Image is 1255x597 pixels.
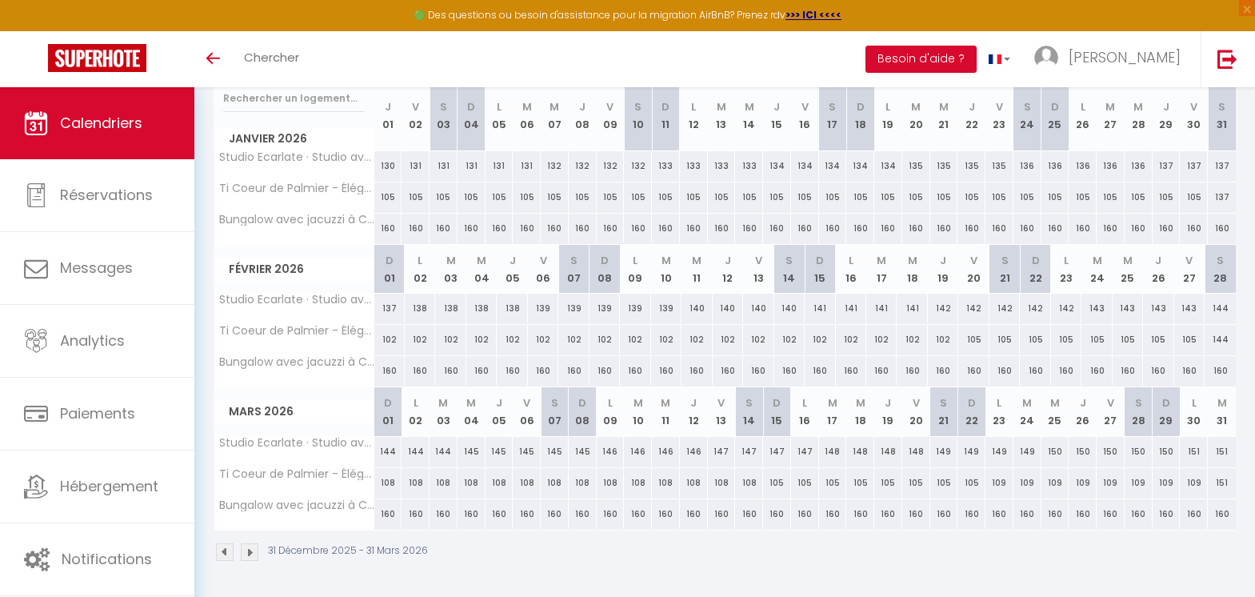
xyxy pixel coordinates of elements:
[1208,80,1236,151] th: 31
[692,253,701,268] abbr: M
[791,182,819,212] div: 105
[743,294,773,323] div: 140
[244,49,299,66] span: Chercher
[1041,214,1069,243] div: 160
[661,253,671,268] abbr: M
[957,214,985,243] div: 160
[874,182,902,212] div: 105
[458,151,486,181] div: 131
[1143,325,1173,355] div: 105
[885,99,890,114] abbr: L
[558,245,589,294] th: 07
[528,245,558,294] th: 06
[60,113,142,133] span: Calendriers
[1093,253,1102,268] abbr: M
[232,31,311,87] a: Chercher
[970,253,977,268] abbr: V
[541,182,569,212] div: 105
[1034,46,1058,70] img: ...
[541,214,569,243] div: 160
[634,99,641,114] abbr: S
[1113,245,1143,294] th: 25
[513,214,541,243] div: 160
[497,356,527,386] div: 160
[1069,214,1097,243] div: 160
[1174,294,1205,323] div: 143
[466,245,497,294] th: 04
[908,253,917,268] abbr: M
[652,214,680,243] div: 160
[866,245,897,294] th: 17
[996,99,1003,114] abbr: V
[651,294,681,323] div: 139
[989,245,1020,294] th: 21
[590,294,620,323] div: 139
[1174,325,1205,355] div: 105
[1013,214,1041,243] div: 160
[1051,245,1081,294] th: 23
[1205,325,1236,355] div: 144
[680,214,708,243] div: 160
[579,99,586,114] abbr: J
[791,80,819,151] th: 16
[1013,151,1041,181] div: 136
[62,549,152,569] span: Notifications
[836,325,866,355] div: 102
[743,325,773,355] div: 102
[763,80,791,151] th: 15
[1180,80,1208,151] th: 30
[1081,325,1112,355] div: 105
[836,294,866,323] div: 141
[510,253,516,268] abbr: J
[874,80,902,151] th: 19
[217,356,377,368] span: Bungalow avec jacuzzi à Cap Chevalier Saint Anne
[458,80,486,151] th: 04
[930,214,958,243] div: 160
[735,151,763,181] div: 133
[1032,253,1040,268] abbr: D
[713,294,743,323] div: 140
[1081,245,1112,294] th: 24
[755,253,762,268] abbr: V
[763,214,791,243] div: 160
[866,294,897,323] div: 141
[620,325,650,355] div: 102
[217,151,377,163] span: Studio Ecarlate · Studio avec vue sur mer à l'Etang Z'Abricot - FDF
[651,245,681,294] th: 10
[911,99,921,114] abbr: M
[1105,99,1115,114] abbr: M
[620,294,650,323] div: 139
[1097,151,1125,181] div: 136
[497,294,527,323] div: 138
[801,99,809,114] abbr: V
[1113,294,1143,323] div: 143
[735,182,763,212] div: 105
[446,253,456,268] abbr: M
[606,99,614,114] abbr: V
[957,151,985,181] div: 135
[902,214,930,243] div: 160
[597,214,625,243] div: 160
[513,182,541,212] div: 105
[902,80,930,151] th: 20
[402,182,430,212] div: 105
[497,99,502,114] abbr: L
[1208,214,1236,243] div: 160
[466,356,497,386] div: 160
[785,8,841,22] a: >>> ICI <<<<
[725,253,731,268] abbr: J
[217,214,377,226] span: Bungalow avec jacuzzi à Cap Chevalier Saint Anne
[1013,182,1041,212] div: 105
[1051,294,1081,323] div: 142
[865,46,977,73] button: Besoin d'aide ?
[486,80,514,151] th: 05
[1041,182,1069,212] div: 105
[223,84,365,113] input: Rechercher un logement...
[513,80,541,151] th: 06
[874,214,902,243] div: 160
[866,325,897,355] div: 102
[829,99,836,114] abbr: S
[940,253,946,268] abbr: J
[708,182,736,212] div: 105
[930,80,958,151] th: 21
